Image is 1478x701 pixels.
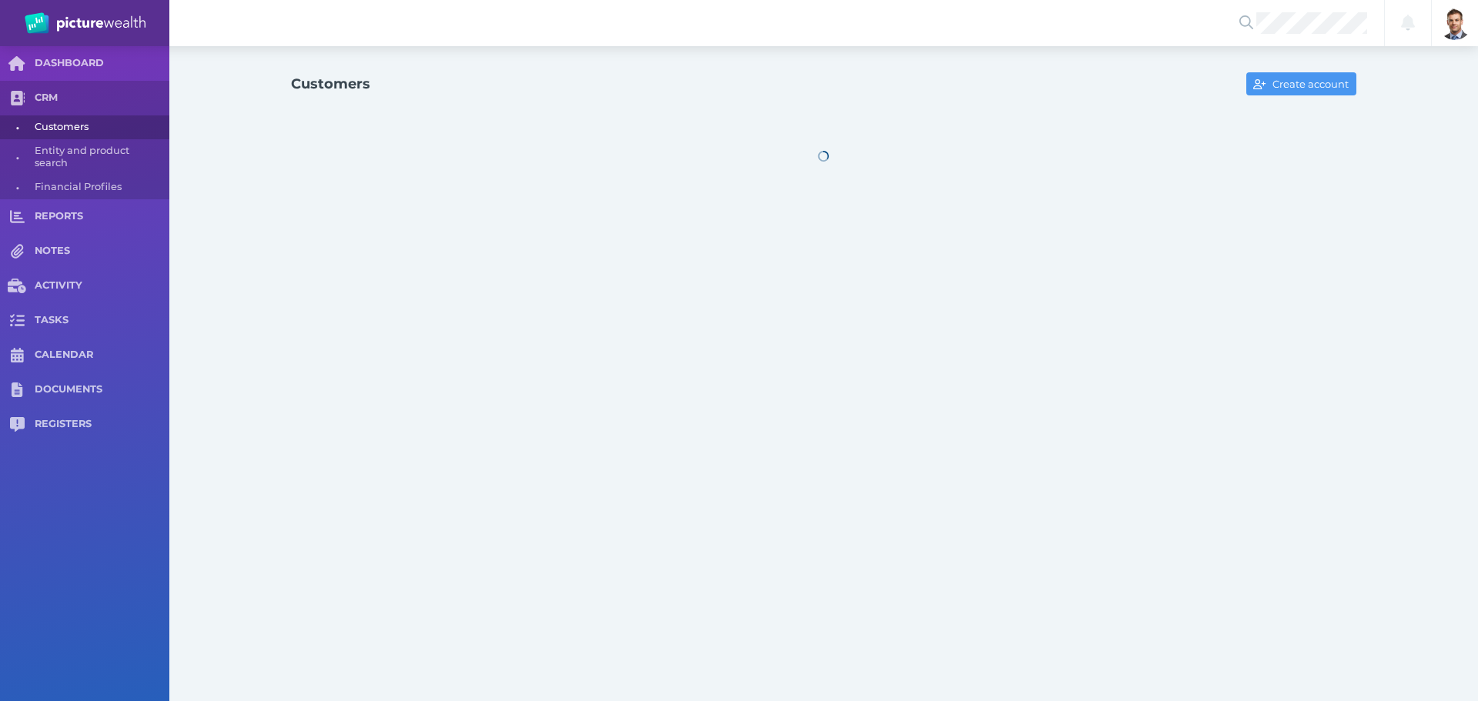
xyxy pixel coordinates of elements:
button: Create account [1246,72,1356,95]
span: Entity and product search [35,139,164,175]
span: Financial Profiles [35,175,164,199]
span: ACTIVITY [35,279,169,292]
span: Create account [1269,78,1356,90]
span: Customers [35,115,164,139]
span: CALENDAR [35,349,169,362]
span: DASHBOARD [35,57,169,70]
span: TASKS [35,314,169,327]
span: DOCUMENTS [35,383,169,396]
span: REPORTS [35,210,169,223]
span: NOTES [35,245,169,258]
img: Brad Bond [1438,6,1472,40]
span: CRM [35,92,169,105]
span: REGISTERS [35,418,169,431]
img: PW [25,12,145,34]
h1: Customers [291,75,370,92]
